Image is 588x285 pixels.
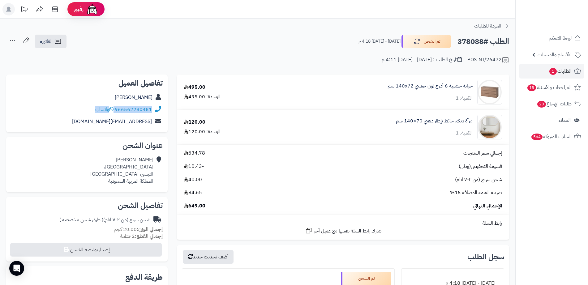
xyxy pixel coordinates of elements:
[135,232,163,240] strong: إجمالي القطع:
[463,150,502,157] span: إجمالي سعر المنتجات
[183,250,234,264] button: أضف تحديث جديد
[305,227,381,235] a: شارك رابط السلة نفسها مع عميل آخر
[559,116,571,125] span: العملاء
[519,113,584,128] a: العملاء
[59,216,103,223] span: ( طرق شحن مخصصة )
[59,216,150,223] div: شحن سريع (من ٢-٧ ايام)
[184,202,205,210] span: 649.00
[519,64,584,79] a: الطلبات1
[184,163,204,170] span: -10.43
[120,232,163,240] small: 2 قطعة
[456,95,473,102] div: الكمية: 1
[467,56,509,64] div: POS-NT/26472
[184,128,221,135] div: الوحدة: 120.00
[10,243,162,257] button: إصدار بوليصة الشحن
[11,202,163,209] h2: تفاصيل الشحن
[358,38,401,45] small: [DATE] - [DATE] 4:18 م
[450,189,502,196] span: ضريبة القيمة المضافة 15%
[137,226,163,233] strong: إجمالي الوزن:
[401,35,451,48] button: تم الشحن
[184,119,205,126] div: 120.00
[519,96,584,111] a: طلبات الإرجاع20
[549,68,557,75] span: 1
[537,101,546,108] span: 20
[90,156,153,185] div: [PERSON_NAME] [GEOGRAPHIC_DATA]، التيسير، [GEOGRAPHIC_DATA] المملكة العربية السعودية
[114,226,163,233] small: 20.00 كجم
[457,35,509,48] h2: الطلب #378088
[74,6,84,13] span: رفيق
[115,94,152,101] a: [PERSON_NAME]
[467,253,504,261] h3: سجل الطلب
[519,80,584,95] a: المراجعات والأسئلة15
[184,93,221,100] div: الوحدة: 495.00
[538,50,572,59] span: الأقسام والمنتجات
[40,38,53,45] span: الفاتورة
[546,17,582,30] img: logo-2.png
[388,83,473,90] a: خزانة خشبية 6 أدرج لون خشبي 140x72 سم
[527,83,572,92] span: المراجعات والأسئلة
[474,22,509,30] a: العودة للطلبات
[537,100,572,108] span: طلبات الإرجاع
[184,84,205,91] div: 495.00
[184,150,205,157] span: 534.78
[86,3,98,15] img: ai-face.png
[184,189,202,196] span: 84.65
[11,79,163,87] h2: تفاصيل العميل
[531,132,572,141] span: السلات المتروكة
[527,84,536,91] span: 15
[473,202,502,210] span: الإجمالي النهائي
[474,22,501,30] span: العودة للطلبات
[455,176,502,183] span: شحن سريع (من ٢-٧ ايام)
[531,134,543,140] span: 564
[456,130,473,137] div: الكمية: 1
[478,80,502,104] img: 1752058398-1(9)-90x90.jpg
[519,31,584,46] a: لوحة التحكم
[184,176,202,183] span: 40.00
[95,106,114,113] a: واتساب
[115,106,152,113] a: 966562280481
[72,118,152,125] a: [EMAIL_ADDRESS][DOMAIN_NAME]
[11,142,163,149] h2: عنوان الشحن
[35,35,67,48] a: الفاتورة
[125,274,163,281] h2: طريقة الدفع
[16,3,32,17] a: تحديثات المنصة
[549,67,572,75] span: الطلبات
[382,56,462,63] div: تاريخ الطلب : [DATE] - [DATE] 4:11 م
[314,228,381,235] span: شارك رابط السلة نفسها مع عميل آخر
[519,129,584,144] a: السلات المتروكة564
[459,163,502,170] span: قسيمة التخفيض(وطن)
[478,115,502,139] img: 1753785797-1-90x90.jpg
[179,220,507,227] div: رابط السلة
[396,117,473,125] a: مرآة ديكور حائط بإطار ذهبي 70×140 سم
[549,34,572,43] span: لوحة التحكم
[9,261,24,276] div: Open Intercom Messenger
[341,272,391,285] div: تم الشحن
